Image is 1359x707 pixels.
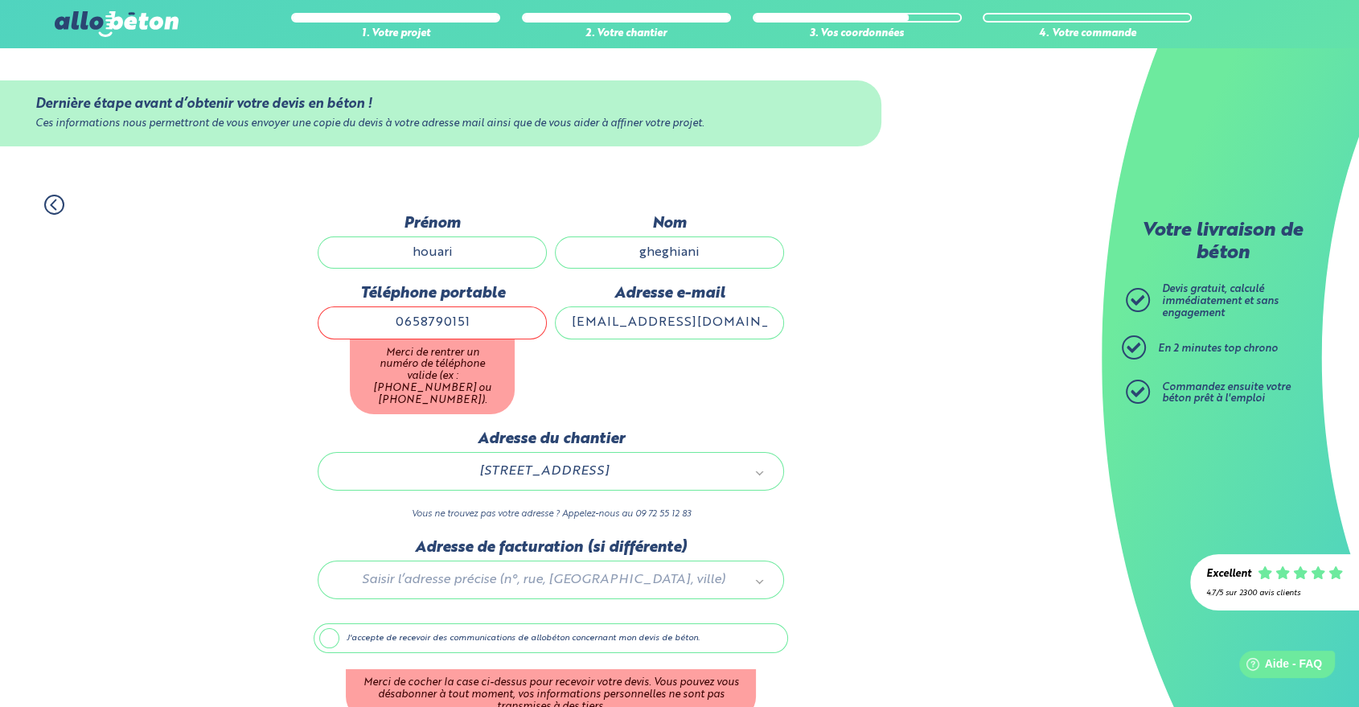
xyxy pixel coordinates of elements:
input: Quel est votre prénom ? [318,236,547,269]
div: 4.7/5 sur 2300 avis clients [1206,589,1343,598]
input: ex : 0642930817 [318,306,547,339]
div: Merci de rentrer un numéro de téléphone valide (ex : [PHONE_NUMBER] ou [PHONE_NUMBER]). [350,339,515,415]
div: Ces informations nous permettront de vous envoyer une copie du devis à votre adresse mail ainsi q... [35,118,846,130]
div: 1. Votre projet [291,28,500,40]
div: 2. Votre chantier [522,28,731,40]
input: ex : contact@allobeton.fr [555,306,784,339]
div: Excellent [1206,569,1251,581]
span: En 2 minutes top chrono [1158,343,1278,354]
span: Devis gratuit, calculé immédiatement et sans engagement [1162,284,1279,318]
span: Commandez ensuite votre béton prêt à l'emploi [1162,382,1291,405]
iframe: Help widget launcher [1216,644,1341,689]
label: Nom [555,215,784,232]
div: Dernière étape avant d’obtenir votre devis en béton ! [35,97,846,112]
a: [STREET_ADDRESS] [335,461,767,482]
label: Prénom [318,215,547,232]
p: Votre livraison de béton [1130,220,1315,265]
div: 4. Votre commande [983,28,1192,40]
label: Adresse du chantier [318,430,784,448]
p: Vous ne trouvez pas votre adresse ? Appelez-nous au 09 72 55 12 83 [318,507,784,522]
span: [STREET_ADDRESS] [341,461,746,482]
img: allobéton [55,11,179,37]
label: Téléphone portable [318,285,547,302]
label: Adresse e-mail [555,285,784,302]
div: 3. Vos coordonnées [753,28,962,40]
input: Quel est votre nom de famille ? [555,236,784,269]
label: J'accepte de recevoir des communications de allobéton concernant mon devis de béton. [314,623,788,654]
